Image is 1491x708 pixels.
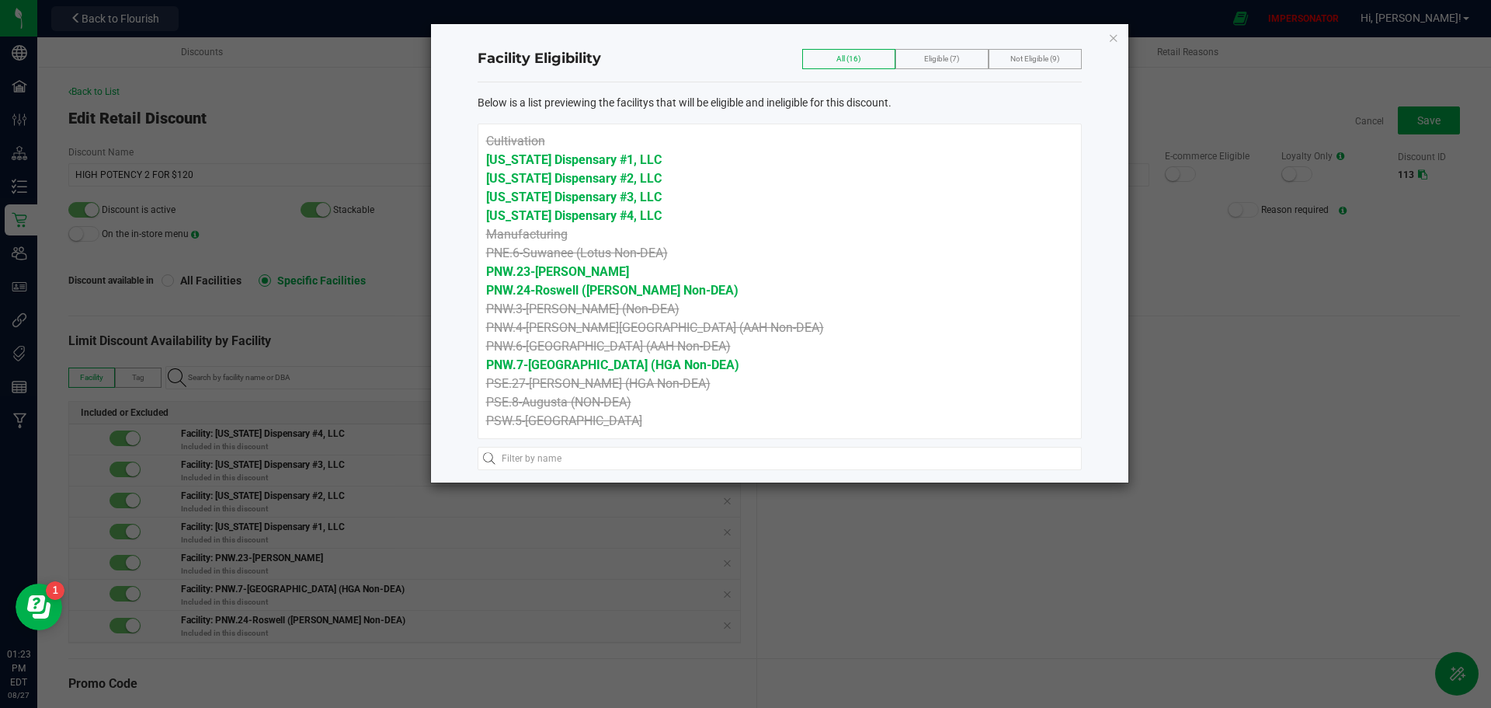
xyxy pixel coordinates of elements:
[486,171,662,186] span: [US_STATE] Dispensary #2, LLC
[486,152,662,167] span: [US_STATE] Dispensary #1, LLC
[486,302,679,316] span: PNW.3-[PERSON_NAME] (Non-DEA)
[486,357,739,372] span: PNW.7-[GEOGRAPHIC_DATA] (HGA Non-DEA)
[836,54,860,63] span: All (16)
[486,264,629,279] span: PNW.23-[PERSON_NAME]
[486,320,824,335] span: PNW.4-[PERSON_NAME][GEOGRAPHIC_DATA] (AAH Non-DEA)
[483,452,495,465] inline-svg: Search
[486,134,545,148] span: Cultivation
[924,54,959,63] span: Eligible (7)
[478,447,1082,470] input: Filter by name
[486,208,662,223] span: [US_STATE] Dispensary #4, LLC
[486,376,711,391] span: PSE.27-[PERSON_NAME] (HGA Non-DEA)
[486,246,668,260] span: PNE.6-Suwanee (Lotus Non-DEA)
[486,339,731,354] span: PNW.6-[GEOGRAPHIC_DATA] (AAH Non-DEA)
[486,413,642,428] span: PSW.5-[GEOGRAPHIC_DATA]
[46,581,64,600] iframe: Resource center unread badge
[16,584,62,630] iframe: Resource center
[486,227,568,242] span: Manufacturing
[478,49,1082,69] h4: Facility Eligibility
[1010,54,1059,63] span: Not Eligible (9)
[486,283,739,298] span: PNW.24-Roswell ([PERSON_NAME] Non-DEA)
[478,95,1082,124] div: Below is a list previewing the facilitys that will be eligible and ineligible for this discount.
[486,395,631,410] span: PSE.8-Augusta (NON-DEA)
[486,190,662,204] span: [US_STATE] Dispensary #3, LLC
